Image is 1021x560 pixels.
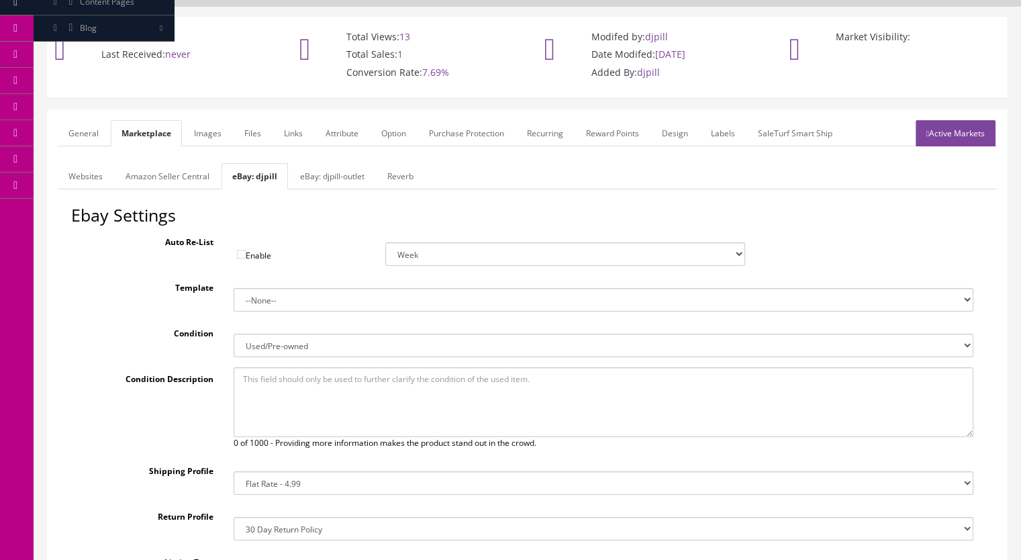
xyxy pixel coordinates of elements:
[222,163,288,189] a: eBay: djpill
[551,48,749,60] p: Date Modifed:
[399,30,410,43] span: 13
[71,322,224,340] label: Condition
[111,120,182,146] a: Marketplace
[700,120,746,146] a: Labels
[645,30,668,43] span: djpill
[115,163,220,189] a: Amazon Seller Central
[516,120,574,146] a: Recurring
[234,437,238,449] span: 0
[165,48,191,60] span: never
[916,120,995,146] a: Active Markets
[306,66,504,79] p: Conversion Rate:
[58,120,109,146] a: General
[397,48,403,60] span: 1
[71,230,224,248] label: Auto Re-List
[273,120,313,146] a: Links
[637,66,660,79] span: djpill
[422,66,449,79] span: 7.69%
[237,250,246,259] input: Enable
[71,206,983,225] h2: Ebay Settings
[747,120,843,146] a: SaleTurf Smart Ship
[551,31,749,43] p: Modifed by:
[240,437,536,449] span: of 1000 - Providing more information makes the product stand out in the crowd.
[183,120,232,146] a: Images
[61,48,259,60] p: Last Received:
[58,163,113,189] a: Websites
[315,120,369,146] a: Attribute
[551,66,749,79] p: Added By:
[418,120,515,146] a: Purchase Protection
[655,48,685,60] span: [DATE]
[80,22,97,34] span: Blog
[234,120,272,146] a: Files
[289,163,375,189] a: eBay: djpill-outlet
[71,276,224,294] label: Template
[651,120,699,146] a: Design
[224,242,376,262] label: Enable
[71,459,224,477] label: Shipping Profile
[371,120,417,146] a: Option
[377,163,424,189] a: Reverb
[71,505,224,523] label: Return Profile
[71,367,224,385] label: Condition Description
[795,31,993,43] p: Market Visibility:
[306,31,504,43] p: Total Views:
[575,120,650,146] a: Reward Points
[306,48,504,60] p: Total Sales:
